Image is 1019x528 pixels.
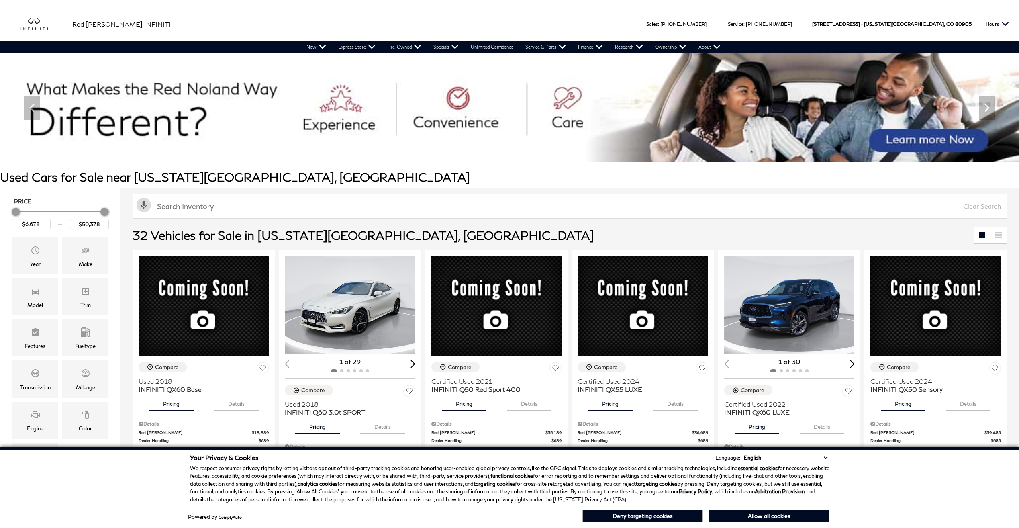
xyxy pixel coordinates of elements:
span: Red [PERSON_NAME] [431,430,545,436]
strong: analytics cookies [298,481,337,487]
button: Deny targeting cookies [582,510,703,522]
button: Save Vehicle [549,362,562,377]
div: Price [12,205,109,229]
span: Model [31,284,40,301]
button: details tab [800,416,844,434]
a: Pre-Owned [382,41,427,53]
span: INFINITI Q50 Red Sport 400 [431,385,555,393]
img: 2018 INFINITI QX60 Base [139,256,269,356]
div: Pricing Details - INFINITI QX50 Sensory [870,420,1001,428]
span: Final Price [139,446,247,454]
span: Red [PERSON_NAME] [139,430,252,436]
button: details tab [214,393,259,411]
span: [STREET_ADDRESS] • [812,7,863,41]
div: Make [79,260,92,268]
div: Year [30,260,41,268]
div: MakeMake [62,237,108,274]
a: Red [PERSON_NAME] $18,889 [139,430,269,436]
div: ModelModel [12,278,58,315]
select: Language Select [742,454,829,462]
a: Red [PERSON_NAME] INFINITI [72,19,171,29]
span: Final Price [431,446,539,454]
span: $35,878 [539,446,562,454]
a: Dealer Handling $689 [431,438,562,444]
a: Specials [427,41,465,53]
nav: Main Navigation [300,41,727,53]
img: INFINITI [20,18,60,31]
button: details tab [360,416,405,434]
div: Powered by [188,514,242,520]
div: FueltypeFueltype [62,319,108,356]
span: Certified Used 2024 [870,377,994,385]
span: INFINITI QX60 LUXE [724,408,848,416]
div: Pricing Details - INFINITI QX60 LUXE [724,443,854,450]
span: Go to slide 1 [489,147,497,156]
strong: Arbitration Provision [755,488,805,495]
div: TrimTrim [62,278,108,315]
a: [PHONE_NUMBER] [660,21,707,27]
div: Compare [594,364,618,371]
a: Red [PERSON_NAME] $36,689 [578,430,708,436]
strong: essential cookies [738,465,778,471]
span: Fueltype [81,325,90,342]
span: Red [PERSON_NAME] INFINITI [72,20,171,28]
a: Ownership [649,41,692,53]
div: Model [27,301,43,309]
strong: functional cookies [490,473,533,479]
span: [US_STATE][GEOGRAPHIC_DATA], [864,7,945,41]
button: Save Vehicle [989,362,1001,377]
div: Features [25,342,45,350]
div: Compare [301,387,325,394]
span: $39,489 [984,430,1001,436]
span: : [743,21,745,27]
img: 2018 INFINITI Q60 3.0t SPORT 1 [285,256,416,354]
a: [PHONE_NUMBER] [746,21,792,27]
button: Open the hours dropdown [982,7,1013,41]
a: ComplyAuto [219,515,242,520]
div: 1 / 2 [724,256,856,354]
a: Privacy Policy [679,488,712,495]
div: 1 of 30 [724,357,854,366]
a: Red [PERSON_NAME] $35,189 [431,430,562,436]
div: 1 / 2 [285,256,416,354]
a: [STREET_ADDRESS] • [US_STATE][GEOGRAPHIC_DATA], CO 80905 [812,21,972,27]
div: Next [979,96,995,120]
strong: targeting cookies [474,481,515,487]
button: pricing tab [735,416,779,434]
div: Next slide [850,360,855,368]
a: Final Price $35,878 [431,446,562,454]
button: details tab [507,393,551,411]
span: Year [31,244,40,260]
div: Previous [24,96,40,120]
span: Features [31,325,40,342]
a: Finance [572,41,609,53]
div: Fueltype [75,342,96,350]
button: pricing tab [149,393,194,411]
span: $689 [991,438,1001,444]
span: $689 [698,438,708,444]
span: Used 2018 [139,377,263,385]
button: Save Vehicle [696,362,708,377]
div: Next slide [410,360,415,368]
span: CO [946,7,954,41]
button: Compare Vehicle [870,362,919,372]
div: Engine [27,424,43,433]
span: $18,889 [252,430,269,436]
button: Compare Vehicle [431,362,480,372]
a: Unlimited Confidence [465,41,519,53]
div: Compare [887,364,911,371]
span: Used 2018 [285,400,409,408]
a: New [300,41,332,53]
div: MileageMileage [62,360,108,397]
a: Dealer Handling $689 [870,438,1001,444]
span: Go to slide 3 [511,147,519,156]
div: Pricing Details - INFINITI Q50 Red Sport 400 [431,420,562,428]
span: 32 Vehicles for Sale in [US_STATE][GEOGRAPHIC_DATA], [GEOGRAPHIC_DATA] [133,228,594,242]
a: Certified Used 2022INFINITI QX60 LUXE [724,400,854,416]
h5: Price [14,198,106,205]
span: INFINITI Q60 3.0t SPORT [285,408,409,416]
span: Engine [31,408,40,424]
span: INFINITI QX50 Sensory [870,385,994,393]
span: Dealer Handling [139,438,259,444]
img: 2021 INFINITI Q50 Red Sport 400 [431,256,562,356]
